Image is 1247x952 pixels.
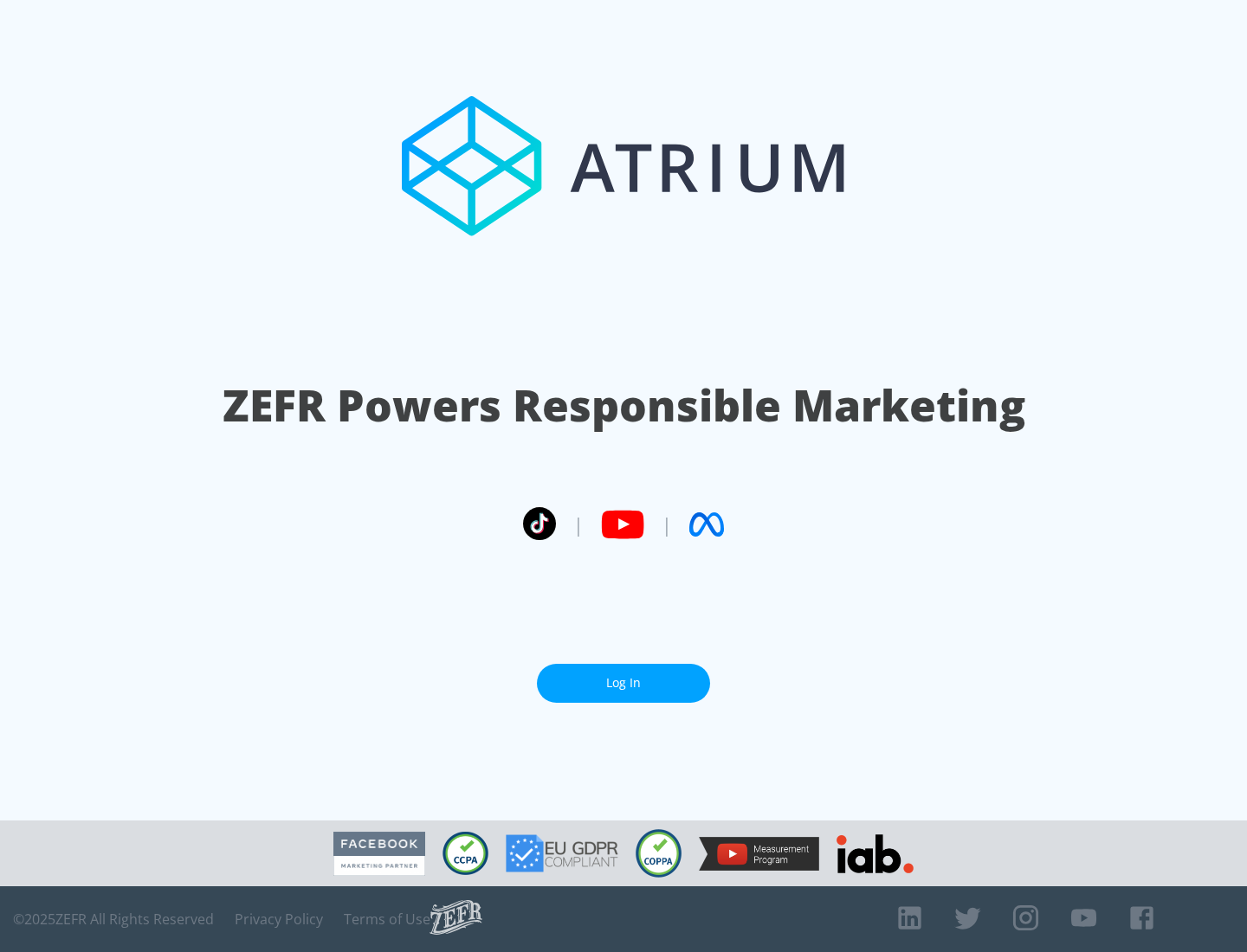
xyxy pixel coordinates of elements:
img: CCPA Compliant [443,832,488,875]
a: Terms of Use [344,910,430,928]
h1: ZEFR Powers Responsible Marketing [223,376,1025,435]
img: Facebook Marketing Partner [333,832,425,876]
img: IAB [837,834,914,873]
span: | [662,511,672,537]
img: YouTube Measurement Program [699,837,819,871]
a: Privacy Policy [235,910,323,928]
span: | [573,511,584,537]
img: GDPR Compliant [506,834,618,872]
img: COPPA Compliant [636,829,682,878]
a: Log In [537,664,710,703]
span: © 2025 ZEFR All Rights Reserved [13,910,214,928]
